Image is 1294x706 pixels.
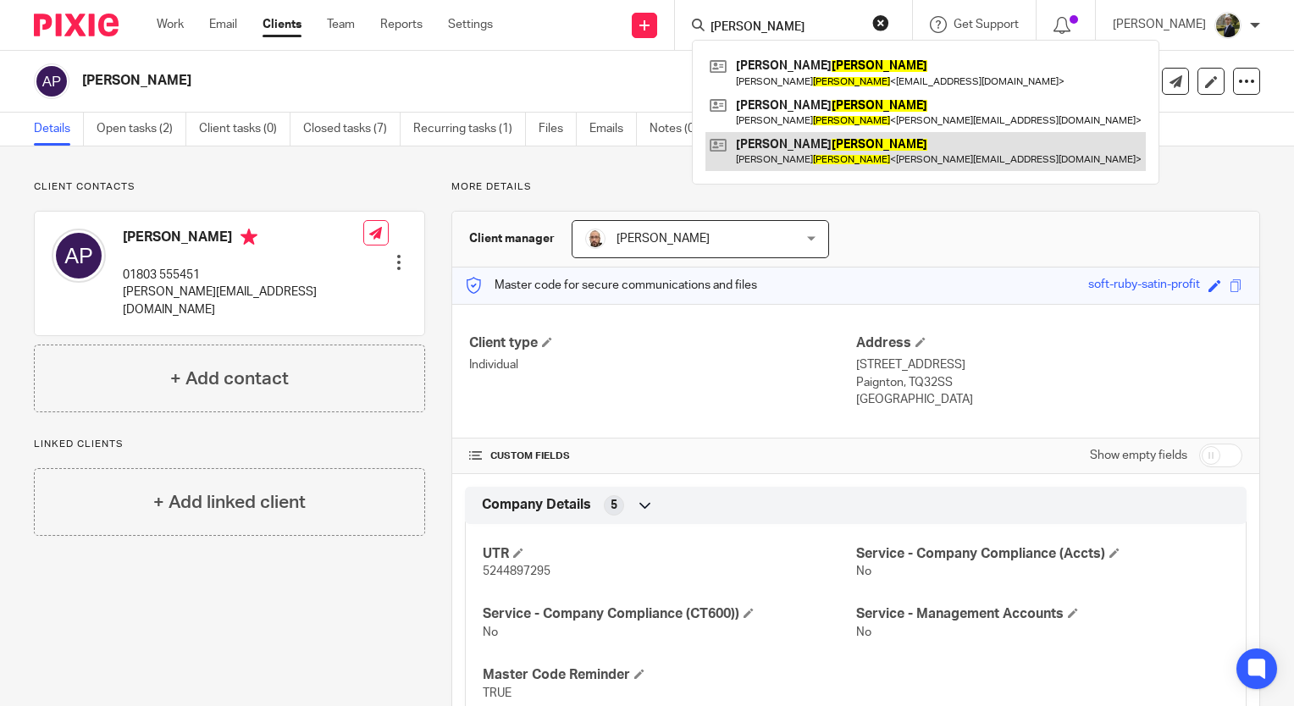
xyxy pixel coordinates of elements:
a: Email [209,16,237,33]
img: svg%3E [52,229,106,283]
h4: Service - Management Accounts [856,605,1229,623]
input: Search [709,20,861,36]
span: TRUE [483,687,512,699]
div: soft-ruby-satin-profit [1088,276,1200,295]
a: Recurring tasks (1) [413,113,526,146]
h3: Client manager [469,230,555,247]
a: Team [327,16,355,33]
a: Emails [589,113,637,146]
p: [GEOGRAPHIC_DATA] [856,391,1242,408]
img: Daryl.jpg [585,229,606,249]
a: Notes (0) [650,113,711,146]
h4: Client type [469,334,855,352]
h4: [PERSON_NAME] [123,229,363,250]
p: Paignton, TQ32SS [856,374,1242,391]
p: Linked clients [34,438,425,451]
img: svg%3E [34,63,69,99]
h4: Master Code Reminder [483,666,855,684]
a: Closed tasks (7) [303,113,401,146]
p: Client contacts [34,180,425,194]
span: No [856,626,871,638]
p: [STREET_ADDRESS] [856,356,1242,373]
p: Individual [469,356,855,373]
img: ACCOUNTING4EVERYTHING-9.jpg [1214,12,1241,39]
img: Pixie [34,14,119,36]
a: Work [157,16,184,33]
span: [PERSON_NAME] [617,233,710,245]
label: Show empty fields [1090,447,1187,464]
span: 5 [611,497,617,514]
h2: [PERSON_NAME] [82,72,840,90]
h4: + Add linked client [153,489,306,516]
a: Client tasks (0) [199,113,290,146]
span: 5244897295 [483,565,550,577]
a: Open tasks (2) [97,113,186,146]
span: Company Details [482,496,591,514]
a: Clients [263,16,301,33]
a: Reports [380,16,423,33]
p: 01803 555451 [123,267,363,284]
h4: Service - Company Compliance (Accts) [856,545,1229,563]
p: More details [451,180,1260,194]
h4: + Add contact [170,366,289,392]
span: No [856,565,871,577]
a: Settings [448,16,493,33]
i: Primary [241,229,257,245]
span: Get Support [954,19,1019,30]
h4: Address [856,334,1242,352]
h4: UTR [483,545,855,563]
a: Details [34,113,84,146]
span: No [483,626,498,638]
h4: Service - Company Compliance (CT600)) [483,605,855,623]
p: [PERSON_NAME][EMAIL_ADDRESS][DOMAIN_NAME] [123,284,363,318]
h4: CUSTOM FIELDS [469,450,855,463]
button: Clear [872,14,889,31]
p: Master code for secure communications and files [465,277,757,294]
a: Files [539,113,577,146]
p: [PERSON_NAME] [1113,16,1206,33]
